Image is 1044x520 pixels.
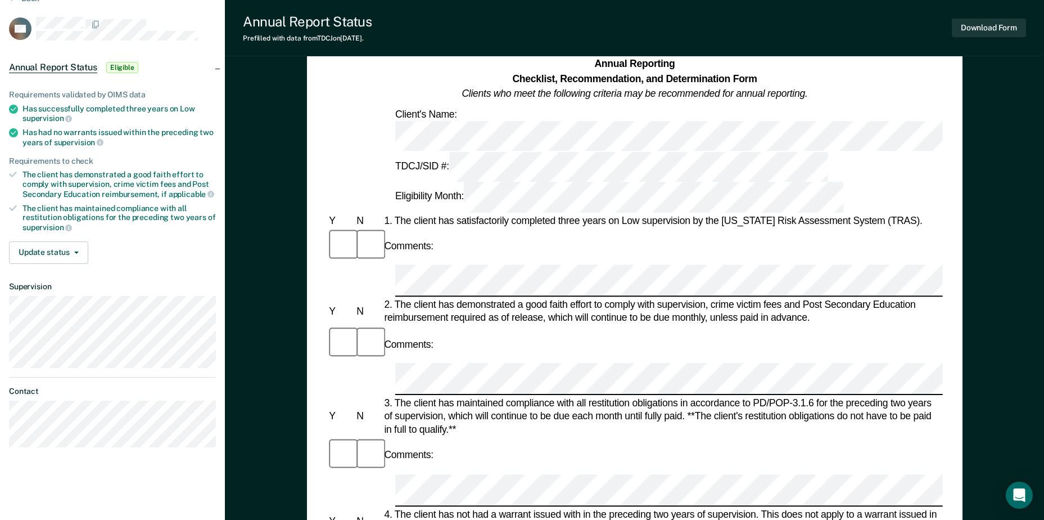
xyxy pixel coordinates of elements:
[9,90,216,100] div: Requirements validated by OIMS data
[9,282,216,292] dt: Supervision
[22,128,216,147] div: Has had no warrants issued within the preceding two years of
[354,410,382,423] div: N
[22,170,216,199] div: The client has demonstrated a good faith effort to comply with supervision, crime victim fees and...
[393,152,830,182] div: TDCJ/SID #:
[54,138,103,147] span: supervision
[952,19,1026,37] button: Download Form
[243,34,372,42] div: Prefilled with data from TDCJ on [DATE] .
[327,410,354,423] div: Y
[327,305,354,319] div: Y
[382,337,435,351] div: Comments:
[9,387,216,396] dt: Contact
[393,182,845,213] div: Eligibility Month:
[594,58,675,69] strong: Annual Reporting
[9,241,88,264] button: Update status
[462,88,807,99] em: Clients who meet the following criteria may be recommended for annual reporting.
[382,397,942,437] div: 3. The client has maintained compliance with all restitution obligations in accordance to PD/POP-...
[327,214,354,227] div: Y
[354,214,382,227] div: N
[382,298,942,325] div: 2. The client has demonstrated a good faith effort to comply with supervision, crime victim fees ...
[1006,482,1033,509] div: Open Intercom Messenger
[106,62,138,73] span: Eligible
[354,305,382,319] div: N
[22,204,216,232] div: The client has maintained compliance with all restitution obligations for the preceding two years of
[382,239,435,253] div: Comments:
[22,223,72,232] span: supervision
[22,114,72,123] span: supervision
[9,62,97,73] span: Annual Report Status
[512,73,757,84] strong: Checklist, Recommendation, and Determination Form
[382,449,435,462] div: Comments:
[169,190,214,199] span: applicable
[382,214,942,227] div: 1. The client has satisfactorily completed three years on Low supervision by the [US_STATE] Risk ...
[243,14,372,30] div: Annual Report Status
[22,104,216,123] div: Has successfully completed three years on Low
[9,156,216,166] div: Requirements to check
